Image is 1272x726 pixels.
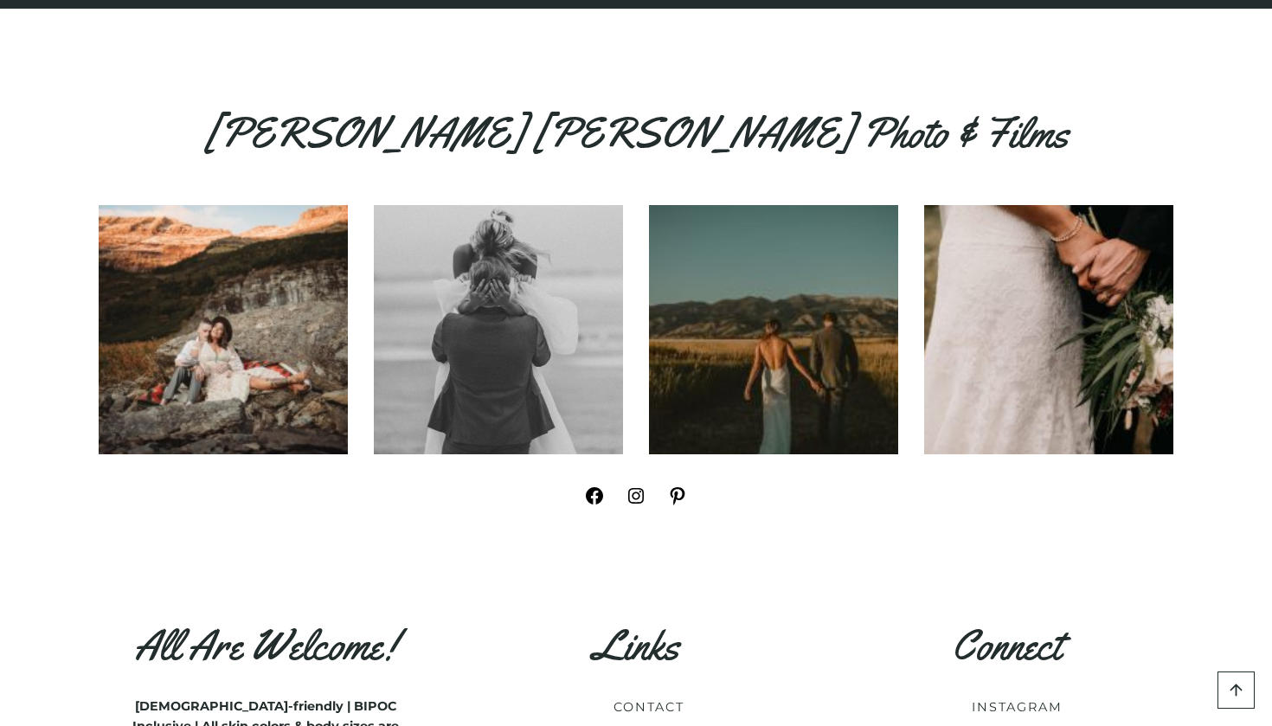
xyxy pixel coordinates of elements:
[374,205,623,454] img: Elopement couple staring into each other eyes.
[924,205,1173,454] img: Couple holding hands and flowers on wedding day.
[490,620,782,671] h3: Links
[119,620,412,671] h3: All Are Welcome!
[99,108,1173,179] h3: [PERSON_NAME] [PERSON_NAME] Photo & Films
[99,205,348,454] img: Glacier Elopement couple cuddling in the mountains.
[972,699,1063,715] a: INSTAGRAM
[1217,671,1255,709] a: Scroll to top
[860,620,1153,671] h3: Connect
[614,699,684,715] a: CONTACT
[649,205,898,454] img: Bozeman Summer wedding couple holding hands.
